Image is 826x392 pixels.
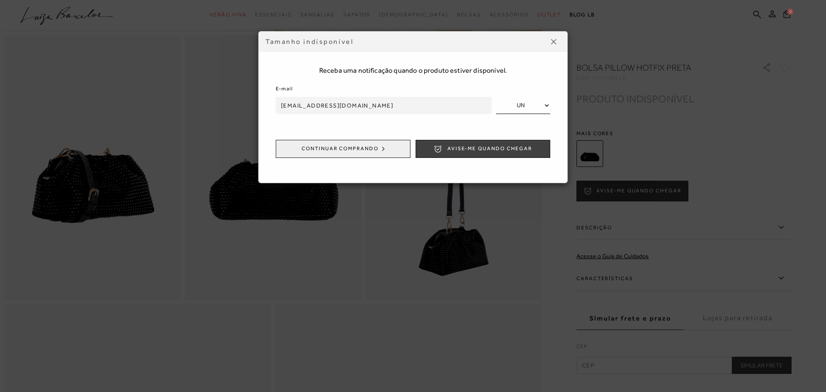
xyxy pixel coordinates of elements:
[265,37,547,46] div: Tamanho indisponível
[276,66,550,75] span: Receba uma notificação quando o produto estiver disponível.
[276,97,492,114] input: Informe seu e-mail
[447,145,532,152] span: Avise-me quando chegar
[276,140,410,158] button: Continuar comprando
[276,85,293,93] label: E-mail
[551,39,556,44] img: icon-close.png
[416,140,550,158] button: Avise-me quando chegar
